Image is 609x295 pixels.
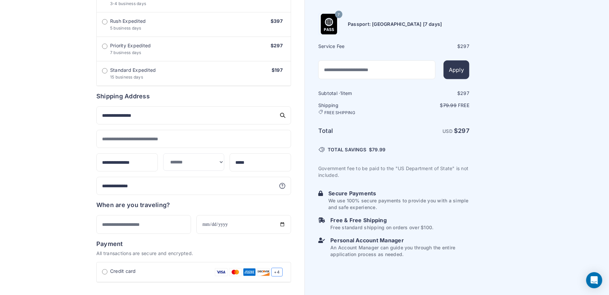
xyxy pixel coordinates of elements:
svg: More information [279,183,286,189]
p: All transactions are secure and encrypted. [96,250,291,257]
h6: Shipping [318,102,393,115]
img: Mastercard [229,268,242,277]
h6: Personal Account Manager [330,236,469,244]
p: Government fee to be paid to the "US Department of State" is not included. [318,165,469,179]
h6: Service Fee [318,43,393,50]
img: Amex [243,268,256,277]
h6: Subtotal · item [318,90,393,97]
h6: Secure Payments [328,189,469,197]
span: $197 [272,67,283,73]
h6: When are you traveling? [96,200,170,210]
span: 297 [458,127,469,134]
p: Free standard shipping on orders over $100. [330,224,433,231]
span: 79.99 [372,147,385,152]
span: 79.99 [443,102,457,108]
span: Rush Expedited [110,18,146,24]
button: Apply [443,60,469,79]
h6: Free & Free Shipping [330,216,433,224]
span: Credit card [110,268,136,275]
span: $ [369,146,385,153]
span: 297 [460,43,469,49]
img: Product Name [319,14,339,35]
span: 7 business days [110,50,141,55]
span: 5 business days [110,26,141,31]
p: $ [394,102,469,109]
div: $ [394,90,469,97]
h6: Total [318,126,393,136]
p: An Account Manager can guide you through the entire application process as needed. [330,244,469,258]
strong: $ [454,127,469,134]
span: 3-4 business days [110,1,146,6]
span: 297 [460,90,469,96]
span: Priority Expedited [110,42,151,49]
div: Open Intercom Messenger [586,272,602,288]
img: Discover [257,268,270,277]
span: TOTAL SAVINGS [328,146,366,153]
p: We use 100% secure payments to provide you with a simple and safe experience. [328,197,469,211]
span: +4 [271,268,283,277]
span: Standard Expedited [110,67,156,73]
span: 7 [338,10,340,19]
div: $ [394,43,469,50]
span: FREE SHIPPING [324,110,355,115]
h6: Passport: [GEOGRAPHIC_DATA] [7 days] [348,21,442,28]
span: Free [458,102,469,108]
span: 15 business days [110,75,143,80]
span: $297 [271,43,283,48]
span: $397 [271,18,283,24]
h6: Shipping Address [96,92,291,101]
h6: Payment [96,239,291,249]
span: 1 [340,90,342,96]
span: USD [442,128,453,134]
img: Visa Card [215,268,228,277]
